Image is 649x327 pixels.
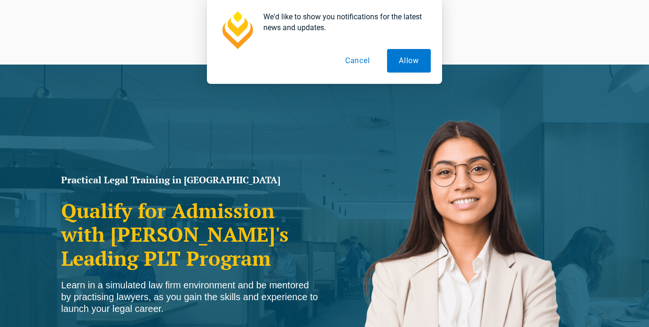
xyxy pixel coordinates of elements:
img: notification icon [218,11,256,49]
div: Learn in a simulated law firm environment and be mentored by practising lawyers, as you gain the ... [61,279,320,315]
button: Cancel [333,49,382,73]
button: Allow [387,49,431,73]
h1: Practical Legal Training in [GEOGRAPHIC_DATA] [61,175,320,185]
div: We'd like to show you notifications for the latest news and updates. [256,11,431,33]
h2: Qualify for Admission with [PERSON_NAME]'s Leading PLT Program [61,199,320,270]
